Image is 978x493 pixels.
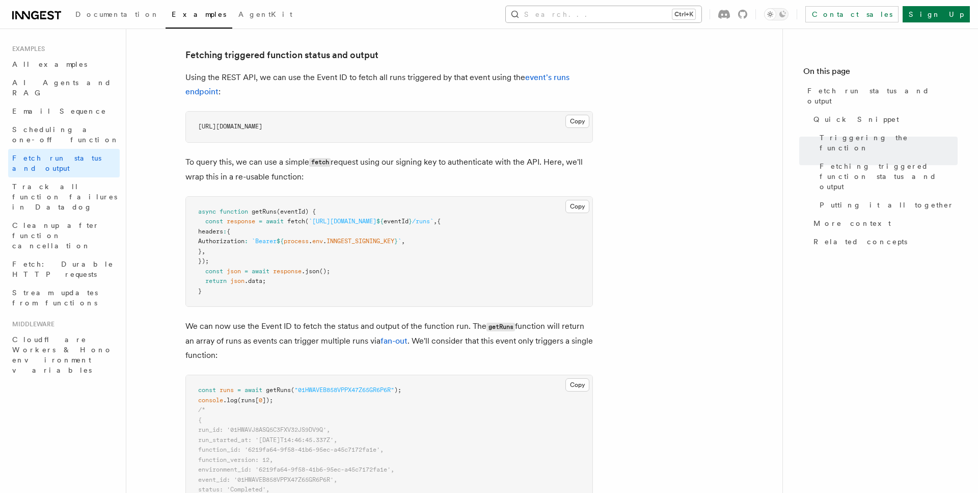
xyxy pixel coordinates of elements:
span: Fetch run status and output [807,86,958,106]
span: , [202,248,205,255]
span: = [244,268,248,275]
span: = [237,386,241,394]
a: Related concepts [809,232,958,251]
span: Cloudflare Workers & Hono environment variables [12,335,113,374]
span: const [205,268,223,275]
kbd: Ctrl+K [672,9,695,19]
span: response [273,268,302,275]
span: Stream updates from functions [12,289,98,307]
a: Quick Snippet [809,110,958,128]
h4: On this page [803,65,958,82]
span: console [198,397,223,404]
span: /runs` [412,218,433,225]
span: } [409,218,412,225]
span: ( [291,386,294,394]
a: Scheduling a one-off function [8,120,120,149]
span: environment_id: '6219fa64-9f58-41b6-95ec-a45c7172fa1e', [198,466,394,473]
span: } [198,248,202,255]
a: Putting it all together [816,196,958,214]
a: Track all function failures in Datadog [8,177,120,216]
span: function [220,208,248,215]
span: const [198,386,216,394]
span: }); [198,257,209,265]
span: More context [813,218,891,228]
span: Quick Snippet [813,114,899,124]
span: .json [302,268,319,275]
a: More context [809,214,958,232]
span: .data; [244,277,266,284]
span: All examples [12,60,87,68]
span: : [244,238,248,245]
span: runs [220,386,234,394]
a: AgentKit [232,3,298,28]
a: All examples [8,55,120,73]
span: { [227,228,230,235]
span: , [401,238,405,245]
span: eventId [384,218,409,225]
span: run_started_at: '[DATE]T14:46:45.337Z', [198,436,337,444]
span: json [230,277,244,284]
span: Authorization [198,238,244,245]
a: Fetch run status and output [803,82,958,110]
a: Cloudflare Workers & Hono environment variables [8,330,120,379]
p: To query this, we can use a simple request using our signing key to authenticate with the API. He... [185,155,593,184]
span: async [198,208,216,215]
span: `Bearer [252,238,277,245]
a: Email Sequence [8,102,120,120]
span: , [433,218,437,225]
span: return [205,277,227,284]
span: ); [394,386,401,394]
span: Fetch run status and output [12,154,101,172]
a: AI Agents and RAG [8,73,120,102]
span: INNGEST_SIGNING_KEY [327,238,394,245]
a: Cleanup after function cancellation [8,216,120,255]
span: Examples [172,10,226,18]
span: status: 'Completed', [198,486,269,493]
span: await [266,218,284,225]
a: Fetching triggered function status and output [816,157,958,196]
span: `[URL][DOMAIN_NAME] [309,218,376,225]
span: Scheduling a one-off function [12,125,119,144]
a: Documentation [69,3,166,28]
button: Toggle dark mode [764,8,789,20]
span: [URL][DOMAIN_NAME] [198,123,262,130]
a: fan-out [381,336,407,346]
span: { [437,218,441,225]
span: ( [305,218,309,225]
span: { [198,417,202,424]
a: Fetching triggered function status and output [185,48,378,62]
button: Copy [565,115,589,128]
span: ]); [262,397,273,404]
span: = [259,218,262,225]
span: } [394,238,398,245]
span: "01HWAVEB858VPPX47Z65GR6P6R" [294,386,394,394]
p: We can now use the Event ID to fetch the status and output of the function run. The function will... [185,319,593,362]
a: Sign Up [903,6,970,22]
span: 0 [259,397,262,404]
span: run_id: '01HWAVJ8ASQ5C3FXV32JS9DV9Q', [198,426,330,433]
span: function_id: '6219fa64-9f58-41b6-95ec-a45c7172fa1e', [198,446,384,453]
span: Documentation [75,10,159,18]
span: Related concepts [813,237,907,247]
span: Triggering the function [820,133,958,153]
span: getRuns [266,386,291,394]
span: function_version: 12, [198,456,273,463]
span: : [223,228,227,235]
span: ${ [277,238,284,245]
span: await [244,386,262,394]
a: Triggering the function [816,128,958,157]
a: Contact sales [805,6,899,22]
span: (runs[ [237,397,259,404]
span: ${ [376,218,384,225]
span: Middleware [8,320,55,328]
span: .log [223,397,237,404]
a: Fetch run status and output [8,149,120,177]
span: Track all function failures in Datadog [12,183,117,211]
span: headers [198,228,223,235]
span: Cleanup after function cancellation [12,221,99,250]
button: Copy [565,200,589,213]
span: fetch [287,218,305,225]
span: const [205,218,223,225]
span: response [227,218,255,225]
span: await [252,268,269,275]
